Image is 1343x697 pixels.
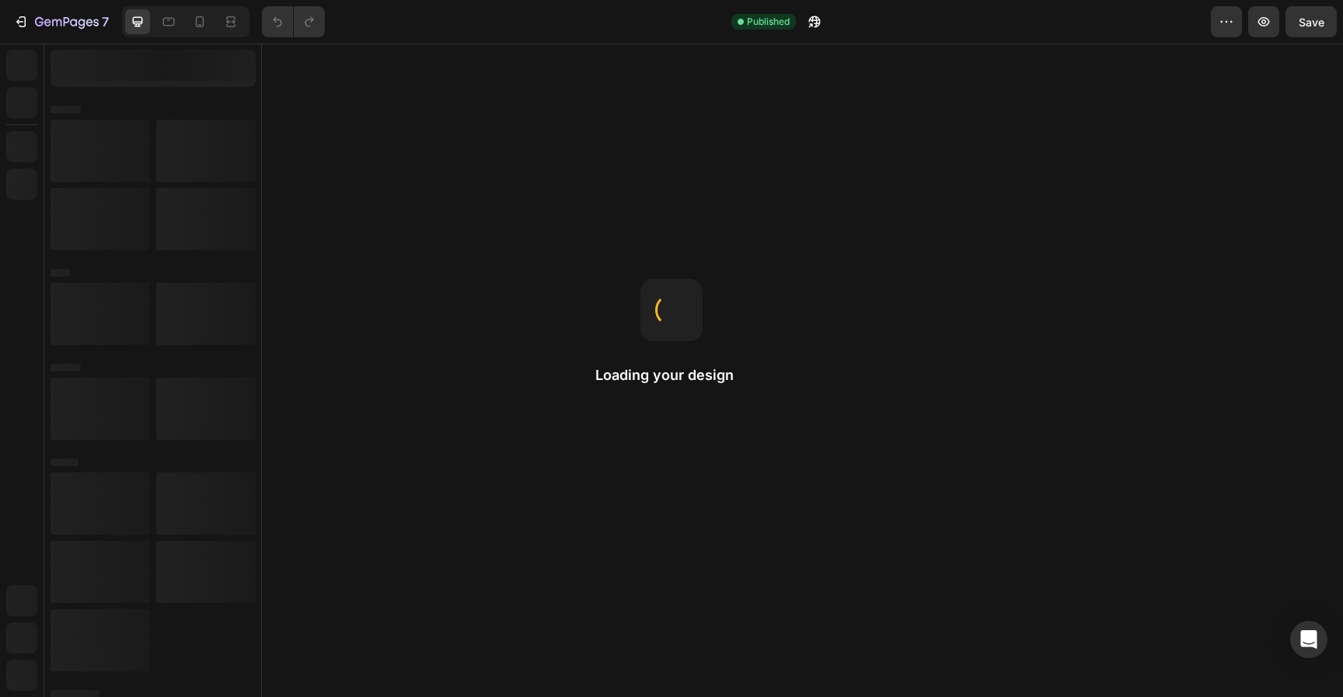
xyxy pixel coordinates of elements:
[747,15,790,29] span: Published
[102,12,109,31] p: 7
[1290,621,1327,658] div: Open Intercom Messenger
[262,6,325,37] div: Undo/Redo
[1299,16,1324,29] span: Save
[1285,6,1337,37] button: Save
[6,6,116,37] button: 7
[595,366,748,385] h2: Loading your design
